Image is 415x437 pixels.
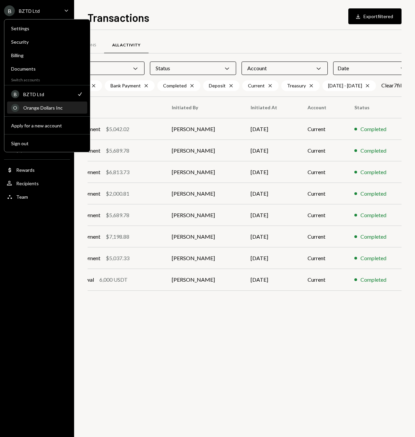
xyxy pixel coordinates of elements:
div: Account [242,62,328,75]
div: Completed [360,125,386,133]
div: $6,813.73 [106,168,129,176]
td: Current [299,226,346,247]
div: Settings [11,26,83,31]
div: Completed [360,147,386,155]
td: [DATE] [243,269,299,290]
td: Current [299,247,346,269]
div: $5,689.78 [106,211,129,219]
div: Documents [11,66,83,72]
div: Current [242,80,279,91]
div: Completed [157,80,200,91]
td: [DATE] [243,247,299,269]
div: Status [150,62,236,75]
div: $2,000.81 [106,190,129,198]
td: [DATE] [243,183,299,204]
th: Initiated At [243,97,299,118]
div: Completed [360,190,386,198]
div: Completed [360,168,386,176]
td: Current [299,161,346,183]
div: $5,689.78 [106,147,129,155]
div: Bank Payment [105,80,155,91]
a: OOrange Dollars Inc [7,102,87,114]
div: Action [58,62,145,75]
div: Completed [360,233,386,241]
div: All Activity [112,42,140,48]
div: Rewards [16,167,35,173]
a: Team [4,191,70,203]
div: O [11,104,19,112]
th: Account [299,97,346,118]
td: [PERSON_NAME] [164,269,243,290]
div: B [4,5,15,16]
a: Billing [7,49,87,61]
div: Billing [11,52,83,58]
a: All Activity [104,37,149,54]
a: Recipients [4,177,70,189]
a: Documents [7,63,87,75]
td: [PERSON_NAME] [164,183,243,204]
div: Switch accounts [4,76,90,82]
td: [DATE] [243,161,299,183]
button: Clear7filters [381,82,411,89]
div: Security [11,39,83,45]
button: Exportfiltered [348,8,402,24]
td: [PERSON_NAME] [164,140,243,161]
div: BZTD Ltd [23,91,72,97]
h1: Transactions [88,11,149,24]
div: $7,198.88 [106,233,129,241]
td: [PERSON_NAME] [164,226,243,247]
div: Team [16,194,28,200]
td: Current [299,140,346,161]
div: $5,037.33 [106,254,129,262]
div: Completed [360,211,386,219]
div: Deposit [203,80,240,91]
div: $5,042.02 [106,125,129,133]
div: Completed [360,276,386,284]
th: Status [346,97,410,118]
div: Apply for a new account [11,123,83,128]
div: Date [333,62,411,75]
td: Current [299,204,346,226]
td: [PERSON_NAME] [164,161,243,183]
td: [PERSON_NAME] [164,204,243,226]
a: Settings [7,22,87,34]
th: Initiated By [164,97,243,118]
div: 6,000 USDT [99,276,128,284]
td: [DATE] [243,118,299,140]
div: Completed [360,254,386,262]
button: Apply for a new account [7,120,87,132]
button: Sign out [7,137,87,150]
th: Type [59,97,164,118]
td: Current [299,183,346,204]
td: [PERSON_NAME] [164,247,243,269]
a: Rewards [4,164,70,176]
div: Treasury [281,80,320,91]
div: Sign out [11,141,83,146]
div: Recipients [16,181,39,186]
td: [DATE] [243,140,299,161]
div: BZTD Ltd [19,8,40,14]
td: [DATE] [243,226,299,247]
div: Orange Dollars Inc [23,105,83,111]
div: [DATE] - [DATE] [322,80,376,91]
div: B [11,90,19,98]
td: [DATE] [243,204,299,226]
td: [PERSON_NAME] [164,118,243,140]
a: Security [7,36,87,48]
td: Current [299,118,346,140]
td: Current [299,269,346,290]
